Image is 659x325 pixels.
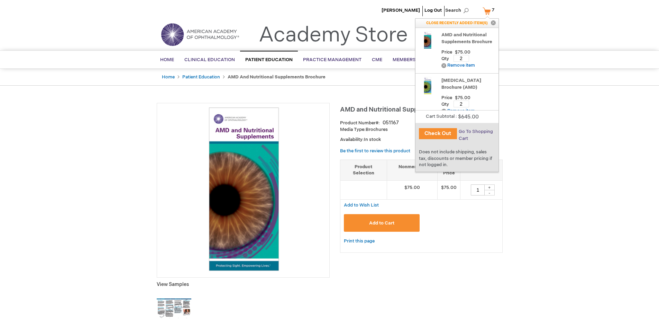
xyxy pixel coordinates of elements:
[369,220,394,226] span: Add to Cart
[455,94,476,102] span: Price
[415,145,498,172] div: Does not include shipping, sales tax, discounts or member pricing if not logged in.
[393,57,424,63] span: Membership
[340,106,470,113] span: AMD and Nutritional Supplements Brochure
[445,3,472,17] span: Search
[161,107,326,272] img: AMD and Nutritional Supplements Brochure
[492,7,494,13] span: 7
[471,184,485,195] input: Qty
[454,55,469,62] input: Qty
[387,160,438,180] th: Nonmember
[387,180,438,199] td: $75.00
[441,56,449,61] span: Qty
[372,57,382,63] span: CME
[157,281,330,288] p: View Samples
[441,102,449,107] span: Qty
[441,50,452,55] span: Price
[424,8,442,13] a: Log Out
[484,190,495,195] div: -
[364,137,381,142] span: In stock
[340,126,503,133] p: Brochures
[344,214,420,232] button: Add to Cart
[426,114,455,119] span: Cart Subtotal
[303,57,361,63] span: Practice Management
[419,31,436,49] img: AMD and Nutritional Supplements Brochure
[259,23,408,48] a: Academy Store
[441,108,475,114] a: Remove item
[455,95,470,101] span: $75.00
[419,77,436,100] a: Age-Related Macular Degeneration Brochure (AMD)
[457,114,479,120] span: $645.00
[340,127,366,132] strong: Media Type:
[441,31,495,45] a: AMD and Nutritional Supplements Brochure
[340,120,380,126] strong: Product Number
[344,237,375,246] a: Print this page
[454,101,469,107] input: Qty
[182,74,220,80] a: Patient Education
[441,77,495,91] a: [MEDICAL_DATA] Brochure (AMD)
[419,128,457,139] button: Check Out
[455,50,470,55] span: $75.00
[415,19,498,28] p: CLOSE RECENTLY ADDED ITEM(S)
[340,160,387,180] th: Product Selection
[245,57,293,63] span: Patient Education
[382,8,420,13] a: [PERSON_NAME]
[344,202,379,208] span: Add to Wish List
[160,57,174,63] span: Home
[441,95,452,101] span: Price
[441,63,475,68] a: Remove item
[484,184,495,190] div: +
[162,74,175,80] a: Home
[383,120,399,126] div: 051167
[419,31,436,54] a: AMD and Nutritional Supplements Brochure
[340,148,410,154] a: Be the first to review this product
[228,74,326,80] strong: AMD and Nutritional Supplements Brochure
[455,48,476,57] span: Price
[419,77,436,94] img: Age-Related Macular Degeneration Brochure (AMD)
[438,180,460,199] td: $75.00
[340,136,503,143] p: Availability:
[459,129,493,141] a: Go To Shopping Cart
[184,57,235,63] span: Clinical Education
[481,5,499,17] a: 7
[344,202,379,208] a: Add to Wish List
